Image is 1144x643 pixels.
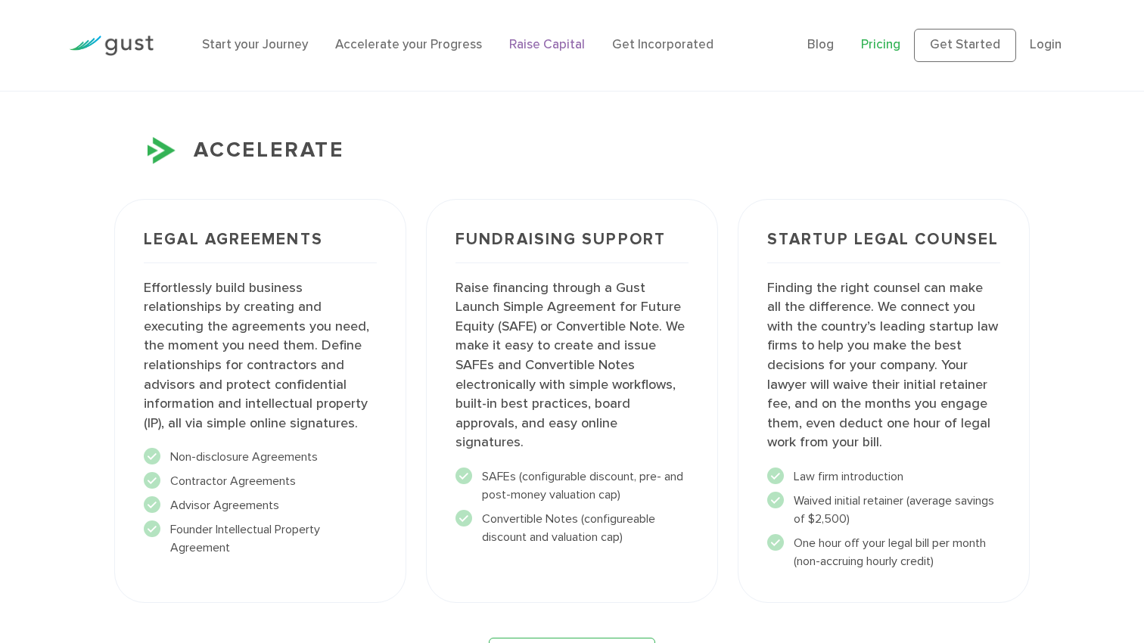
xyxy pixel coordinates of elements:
a: Start your Journey [202,37,308,52]
a: Login [1030,37,1062,52]
li: Contractor Agreements [144,472,377,490]
h3: Startup Legal Counsel [767,231,1000,263]
a: Get Incorporated [612,37,713,52]
li: SAFEs (configurable discount, pre- and post-money valuation cap) [455,467,689,504]
a: Pricing [861,37,900,52]
li: Law firm introduction [767,467,1000,486]
h3: ACCELERATE [114,135,1030,166]
li: One hour off your legal bill per month (non-accruing hourly credit) [767,534,1000,570]
p: Finding the right counsel can make all the difference. We connect you with the country’s leading ... [767,278,1000,452]
li: Waived initial retainer (average savings of $2,500) [767,492,1000,528]
li: Non-disclosure Agreements [144,448,377,466]
h3: Fundraising Support [455,231,689,263]
p: Raise financing through a Gust Launch Simple Agreement for Future Equity (SAFE) or Convertible No... [455,278,689,452]
a: Get Started [914,29,1016,62]
p: Effortlessly build business relationships by creating and executing the agreements you need, the ... [144,278,377,433]
img: Gust Logo [69,36,154,56]
a: Accelerate your Progress [335,37,482,52]
a: Blog [807,37,834,52]
h3: Legal Agreements [144,231,377,263]
img: Accelerate Icon X2 [148,137,176,164]
li: Founder Intellectual Property Agreement [144,520,377,557]
a: Raise Capital [509,37,585,52]
li: Advisor Agreements [144,496,377,514]
li: Convertible Notes (configureable discount and valuation cap) [455,510,689,546]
